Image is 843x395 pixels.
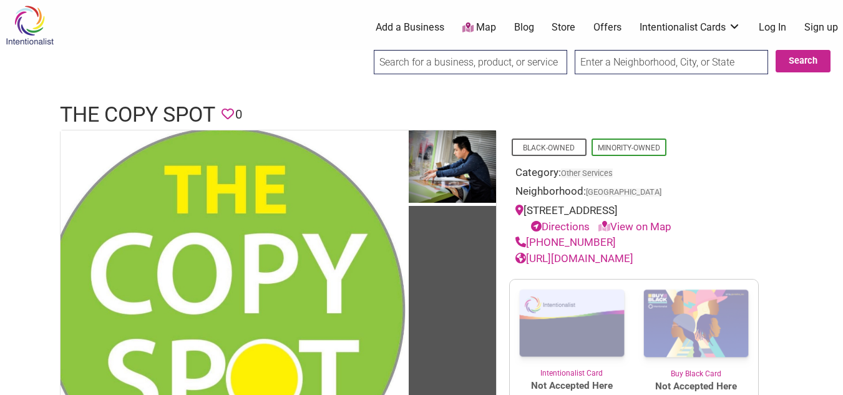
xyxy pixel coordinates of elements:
span: 0 [235,105,242,124]
input: Search for a business, product, or service [374,50,567,74]
img: Buy Black Card [634,280,758,368]
div: Category: [515,165,753,184]
a: Add a Business [376,21,444,34]
div: Neighborhood: [515,183,753,203]
button: Search [776,50,831,72]
a: Buy Black Card [634,280,758,379]
img: Intentionalist Card [510,280,634,368]
a: Black-Owned [523,144,575,152]
a: Log In [759,21,786,34]
a: Blog [514,21,534,34]
a: Store [552,21,575,34]
div: [STREET_ADDRESS] [515,203,753,235]
a: Intentionalist Card [510,280,634,379]
a: Sign up [804,21,838,34]
a: Directions [531,220,590,233]
h1: The Copy Spot [60,100,215,130]
a: [PHONE_NUMBER] [515,236,616,248]
a: Other Services [561,168,613,178]
input: Enter a Neighborhood, City, or State [575,50,768,74]
a: [URL][DOMAIN_NAME] [515,252,633,265]
span: [GEOGRAPHIC_DATA] [586,188,661,197]
a: Map [462,21,496,35]
a: View on Map [598,220,671,233]
a: Minority-Owned [598,144,660,152]
span: Not Accepted Here [510,379,634,393]
span: Not Accepted Here [634,379,758,394]
a: Offers [593,21,621,34]
a: Intentionalist Cards [640,21,741,34]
